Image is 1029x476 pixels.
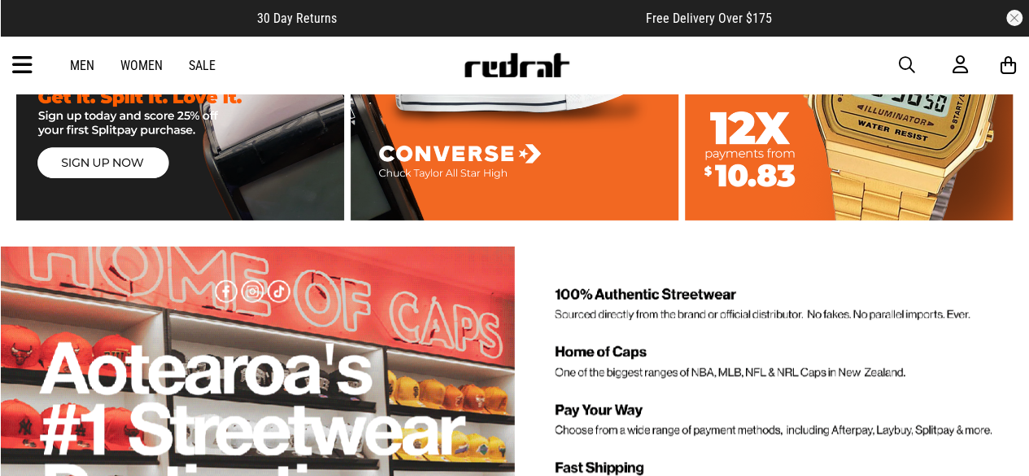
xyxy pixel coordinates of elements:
iframe: Customer reviews powered by Trustpilot [369,10,613,26]
button: Open LiveChat chat widget [13,7,62,55]
img: Redrat logo [463,53,570,77]
a: Men [70,58,94,73]
span: 30 Day Returns [257,11,337,26]
a: Women [120,58,163,73]
a: Sale [189,58,216,73]
span: Free Delivery Over $175 [646,11,772,26]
